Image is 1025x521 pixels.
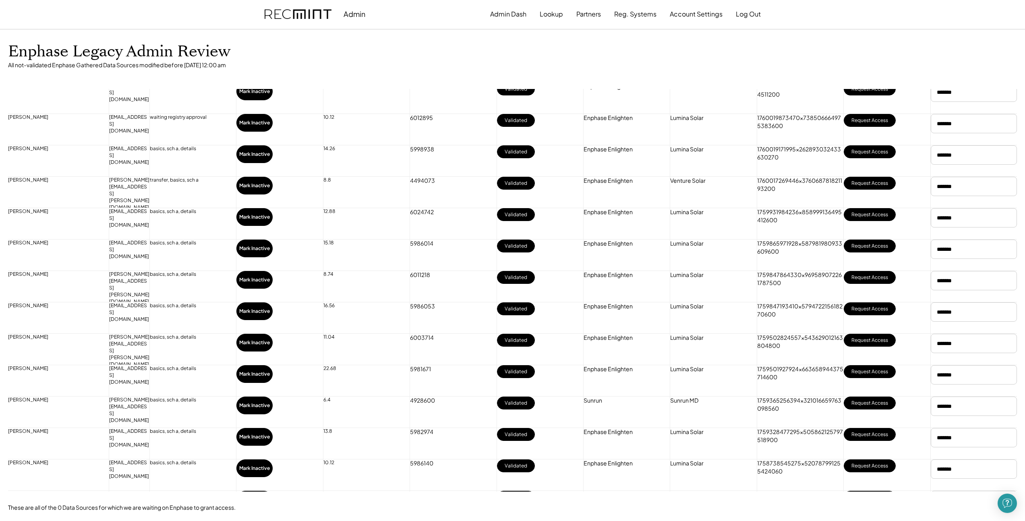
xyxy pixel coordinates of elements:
[670,208,756,223] div: Lumina Solar
[323,177,410,191] div: 8.8
[670,491,756,505] div: Lumina Solar
[344,9,365,19] div: Admin
[8,114,109,128] div: [PERSON_NAME]
[323,365,410,380] div: 22.68
[497,428,535,441] button: Validated
[410,114,496,128] div: 6012895
[670,83,756,97] div: Lumina Solar
[8,428,109,442] div: [PERSON_NAME]
[8,271,109,285] div: [PERSON_NAME]
[584,114,670,128] div: Enphase Enlighten
[584,145,670,160] div: Enphase Enlighten
[844,459,896,472] button: Request Access
[540,6,563,22] button: Lookup
[497,397,535,409] button: Validated
[410,491,496,505] div: 5952032
[584,83,670,97] div: Enphase Enlighten
[236,334,273,351] button: Mark Inactive
[8,145,109,160] div: [PERSON_NAME]
[497,491,535,504] button: Validated
[844,271,896,284] button: Request Access
[736,6,761,22] button: Log Out
[410,428,496,442] div: 5982974
[323,271,410,285] div: 8.74
[265,9,331,19] img: recmint-logotype%403x.png
[410,271,496,285] div: 6011218
[757,83,843,98] div: 1760019998387x704089909484511200
[584,177,670,191] div: Enphase Enlighten
[8,42,1017,61] h1: Enphase Legacy Admin Review
[323,459,410,474] div: 10.12
[757,177,843,192] div: 1760017269446x376068781821193200
[323,114,410,128] div: 10.12
[236,208,273,226] button: Mark Inactive
[844,491,896,504] button: Request Access
[844,428,896,441] button: Request Access
[757,365,843,381] div: 1759501927924x663658944375714600
[323,428,410,442] div: 13.8
[150,459,236,474] div: basics, sch a, details
[584,459,670,474] div: Enphase Enlighten
[757,428,843,444] div: 1759328477295x505862125797518900
[150,271,236,285] div: basics, sch a, details
[410,459,496,474] div: 5986140
[497,334,535,347] button: Validated
[8,365,109,380] div: [PERSON_NAME]
[323,240,410,254] div: 15.18
[323,208,410,223] div: 12.88
[844,334,896,347] button: Request Access
[497,459,535,472] button: Validated
[236,271,273,289] button: Mark Inactive
[150,83,236,97] div: basics, sch a, details
[614,6,656,22] button: Reg. Systems
[109,83,149,103] div: [EMAIL_ADDRESS][DOMAIN_NAME]
[8,177,109,191] div: [PERSON_NAME]
[150,491,236,505] div: basics, sch a, details
[757,459,843,475] div: 1758738545275x520787991255424060
[150,240,236,254] div: basics, sch a, details
[497,114,535,127] button: Validated
[497,83,535,95] button: Validated
[584,208,670,223] div: Enphase Enlighten
[236,177,273,194] button: Mark Inactive
[670,145,756,160] div: Lumina Solar
[8,240,109,254] div: [PERSON_NAME]
[670,271,756,285] div: Lumina Solar
[410,208,496,223] div: 6024742
[8,397,109,411] div: [PERSON_NAME]
[323,302,410,317] div: 16.56
[150,145,236,160] div: basics, sch a, details
[236,240,273,257] button: Mark Inactive
[497,208,535,221] button: Validated
[236,145,273,163] button: Mark Inactive
[497,177,535,190] button: Validated
[8,491,109,505] div: [PERSON_NAME]
[497,240,535,252] button: Validated
[236,428,273,446] button: Mark Inactive
[584,240,670,254] div: Enphase Enlighten
[670,302,756,317] div: Lumina Solar
[323,334,410,348] div: 11.04
[410,83,496,97] div: 5988183
[410,145,496,160] div: 5998938
[584,271,670,285] div: Enphase Enlighten
[236,83,273,100] button: Mark Inactive
[236,459,273,477] button: Mark Inactive
[757,397,843,412] div: 1759365256394x321016659763098560
[323,491,410,505] div: 7.36
[109,334,149,368] div: [PERSON_NAME][EMAIL_ADDRESS][PERSON_NAME][DOMAIN_NAME]
[109,271,149,305] div: [PERSON_NAME][EMAIL_ADDRESS][PERSON_NAME][DOMAIN_NAME]
[844,177,896,190] button: Request Access
[150,428,236,442] div: basics, sch a, details
[109,302,149,323] div: [EMAIL_ADDRESS][DOMAIN_NAME]
[844,397,896,409] button: Request Access
[584,365,670,380] div: Enphase Enlighten
[410,334,496,348] div: 6003714
[150,177,236,191] div: transfer, basics, sch a
[757,240,843,255] div: 1759865971928x587981980933609600
[109,428,149,448] div: [EMAIL_ADDRESS][DOMAIN_NAME]
[757,271,843,287] div: 1759847864330x969589072261787500
[844,365,896,378] button: Request Access
[236,397,273,414] button: Mark Inactive
[757,302,843,318] div: 1759847193410x579472215618270600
